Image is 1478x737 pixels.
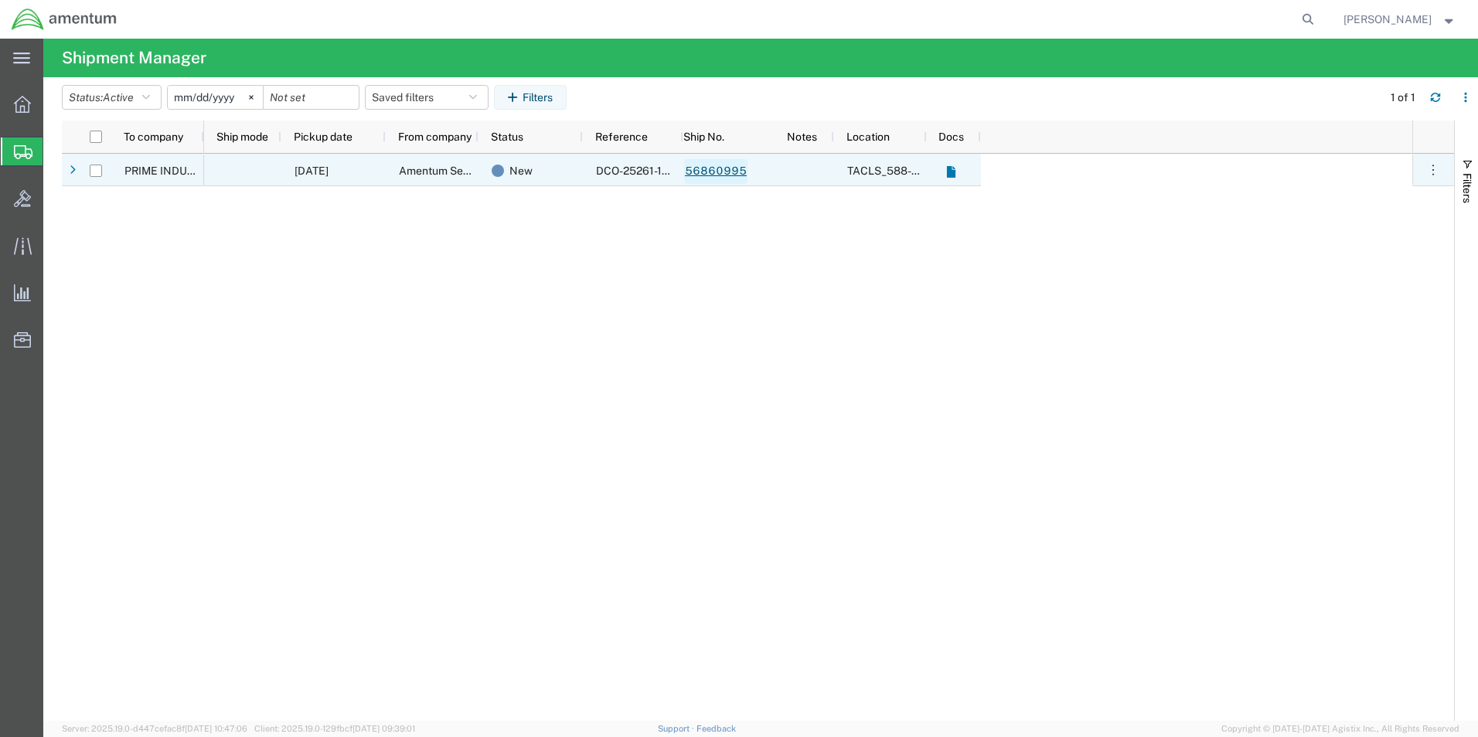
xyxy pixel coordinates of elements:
[398,131,472,143] span: From company
[696,724,736,733] a: Feedback
[1343,11,1432,28] span: Marcus McGuire
[683,131,724,143] span: Ship No.
[1221,722,1459,735] span: Copyright © [DATE]-[DATE] Agistix Inc., All Rights Reserved
[1461,173,1473,203] span: Filters
[11,8,117,31] img: logo
[787,131,817,143] span: Notes
[509,155,533,187] span: New
[62,39,206,77] h4: Shipment Manager
[365,85,489,110] button: Saved filters
[216,131,268,143] span: Ship mode
[352,724,415,733] span: [DATE] 09:39:01
[399,165,515,177] span: Amentum Services, Inc.
[596,165,696,177] span: DCO-25261-168340
[595,131,648,143] span: Reference
[185,724,247,733] span: [DATE] 10:47:06
[491,131,523,143] span: Status
[168,86,263,109] input: Not set
[494,85,567,110] button: Filters
[938,131,964,143] span: Docs
[254,724,415,733] span: Client: 2025.19.0-129fbcf
[1391,90,1418,106] div: 1 of 1
[846,131,890,143] span: Location
[1343,10,1457,29] button: [PERSON_NAME]
[294,131,352,143] span: Pickup date
[62,85,162,110] button: Status:Active
[124,131,183,143] span: To company
[62,724,247,733] span: Server: 2025.19.0-d447cefac8f
[295,165,329,177] span: 09/18/2025
[264,86,359,109] input: Not set
[103,91,134,104] span: Active
[658,724,696,733] a: Support
[684,159,748,184] a: 56860995
[847,165,1063,177] span: TACLS_588-Dothan, AL
[124,165,246,177] span: PRIME INDUSTRIES INC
